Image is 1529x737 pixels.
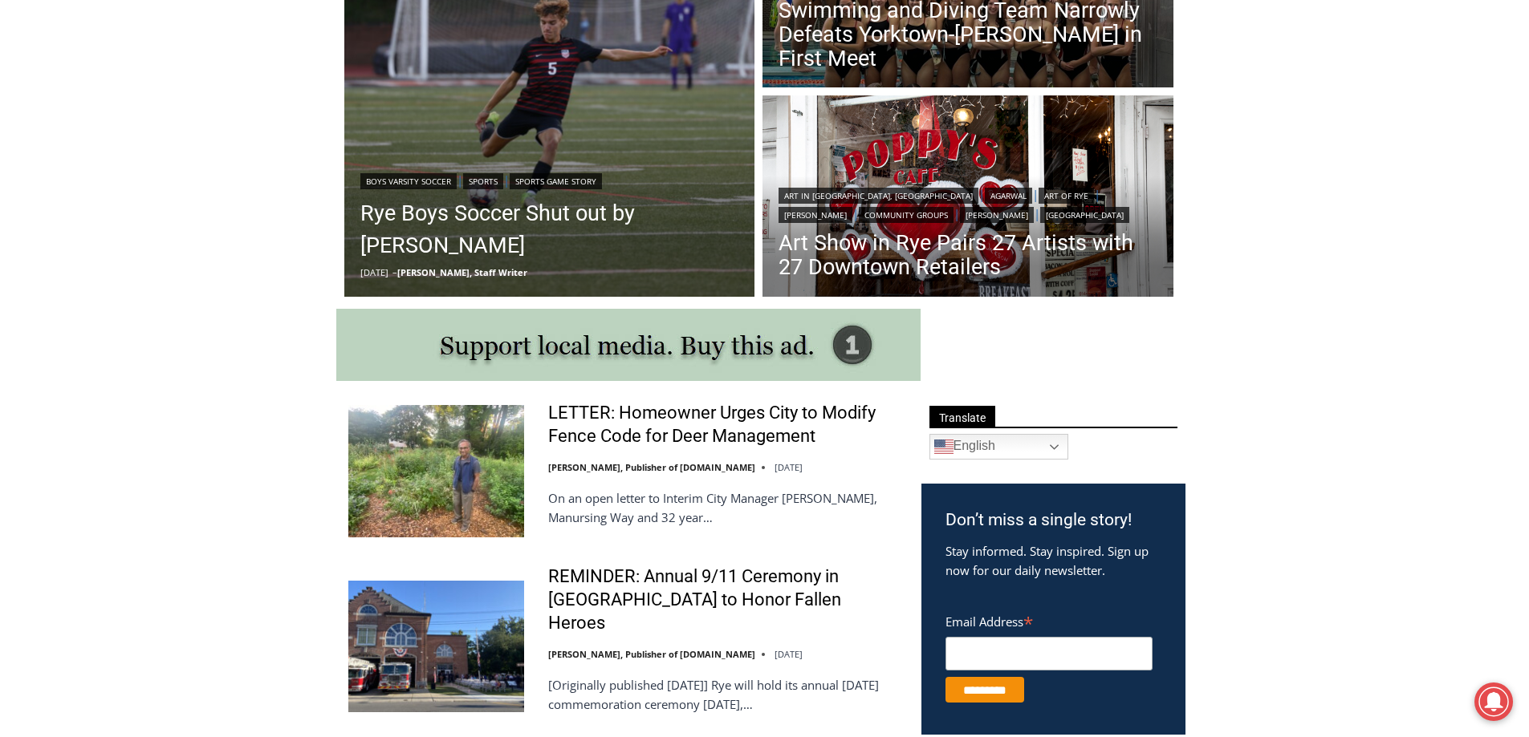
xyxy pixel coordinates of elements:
[775,461,803,473] time: [DATE]
[548,675,901,714] p: [Originally published [DATE]] Rye will hold its annual [DATE] commemoration ceremony [DATE],…
[5,165,157,226] span: Open Tues. - Sun. [PHONE_NUMBER]
[169,47,232,132] div: Birds of Prey: Falcon and hawk demos
[510,173,602,189] a: Sports Game Story
[1,161,161,200] a: Open Tues. - Sun. [PHONE_NUMBER]
[360,197,739,261] a: Rye Boys Soccer Shut out by [PERSON_NAME]
[405,1,758,156] div: "[PERSON_NAME] and I covered the [DATE] Parade, which was a really eye opening experience as I ha...
[392,266,397,278] span: –
[348,581,524,712] img: REMINDER: Annual 9/11 Ceremony in Rye to Honor Fallen Heroes
[1039,188,1094,204] a: Art of Rye
[985,188,1032,204] a: Agarwal
[360,170,739,189] div: | |
[779,231,1157,279] a: Art Show in Rye Pairs 27 Artists with 27 Downtown Retailers
[779,184,1157,223] div: | | | | | |
[360,266,388,278] time: [DATE]
[13,161,213,198] h4: [PERSON_NAME] Read Sanctuary Fall Fest: [DATE]
[386,156,778,200] a: Intern @ [DOMAIN_NAME]
[165,100,236,192] div: "clearly one of the favorites in the [GEOGRAPHIC_DATA] neighborhood"
[548,461,755,473] a: [PERSON_NAME], Publisher of [DOMAIN_NAME]
[548,488,901,527] p: On an open letter to Interim City Manager [PERSON_NAME], Manursing Way and 32 year…
[945,605,1153,634] label: Email Address
[945,541,1161,580] p: Stay informed. Stay inspired. Sign up now for our daily newsletter.
[180,136,184,152] div: /
[960,207,1034,223] a: [PERSON_NAME]
[348,405,524,537] img: LETTER: Homeowner Urges City to Modify Fence Code for Deer Management
[762,95,1173,301] img: (PHOTO: Poppy's Cafe. The window of this beloved Rye staple is painted for different events throu...
[463,173,503,189] a: Sports
[397,266,527,278] a: [PERSON_NAME], Staff Writer
[929,406,995,427] span: Translate
[1040,207,1129,223] a: [GEOGRAPHIC_DATA]
[934,437,954,456] img: en
[169,136,176,152] div: 2
[336,309,921,381] img: support local media, buy this ad
[775,648,803,660] time: [DATE]
[548,402,901,447] a: LETTER: Homeowner Urges City to Modify Fence Code for Deer Management
[1,160,240,200] a: [PERSON_NAME] Read Sanctuary Fall Fest: [DATE]
[945,508,1161,533] h3: Don’t miss a single story!
[929,434,1068,460] a: English
[779,207,852,223] a: [PERSON_NAME]
[188,136,195,152] div: 6
[420,160,744,196] span: Intern @ [DOMAIN_NAME]
[360,173,457,189] a: Boys Varsity Soccer
[548,565,901,634] a: REMINDER: Annual 9/11 Ceremony in [GEOGRAPHIC_DATA] to Honor Fallen Heroes
[548,648,755,660] a: [PERSON_NAME], Publisher of [DOMAIN_NAME]
[859,207,954,223] a: Community Groups
[779,188,978,204] a: Art in [GEOGRAPHIC_DATA], [GEOGRAPHIC_DATA]
[762,95,1173,301] a: Read More Art Show in Rye Pairs 27 Artists with 27 Downtown Retailers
